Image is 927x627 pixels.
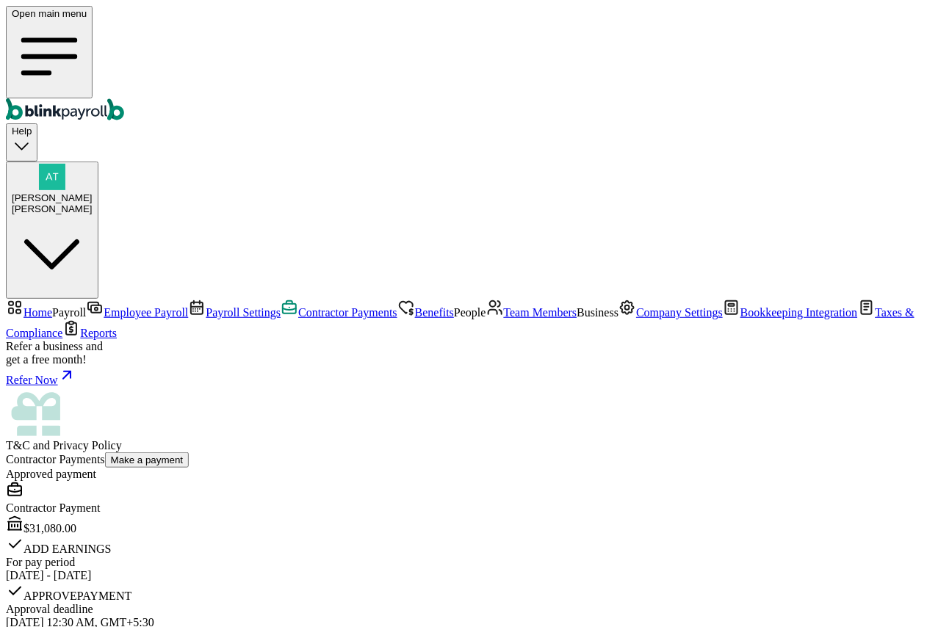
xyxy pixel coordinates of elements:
span: [PERSON_NAME] [12,192,93,203]
a: Company Settings [618,306,723,319]
a: Benefits [397,306,454,319]
span: Benefits [415,306,454,319]
a: Reports [62,327,117,339]
span: $ 31,080.00 [24,522,76,534]
span: T&C [6,439,30,452]
span: Contractor Payments [6,453,105,465]
span: Reports [80,327,117,339]
button: Open main menu [6,6,93,98]
span: Team Members [504,306,577,319]
a: Team Members [486,306,577,319]
iframe: Chat Widget [854,557,927,627]
span: Help [12,126,32,137]
span: Privacy Policy [53,439,122,452]
span: APPROVE PAYMENT [24,590,131,602]
button: [PERSON_NAME][PERSON_NAME] [6,162,98,300]
span: Payroll Settings [206,306,281,319]
span: Contractor Payment [6,501,100,514]
span: Bookkeeping Integration [740,306,858,319]
span: Contractor Payments [298,306,397,319]
span: Home [24,306,52,319]
div: Refer a business and get a free month! [6,340,921,366]
span: Open main menu [12,8,87,19]
span: and [6,439,122,452]
a: Bookkeeping Integration [723,306,858,319]
a: Employee Payroll [86,306,188,319]
div: Approval deadline [6,603,921,616]
span: People [454,306,486,319]
div: ADD EARNINGS [6,535,921,556]
button: Make a payment [105,452,190,468]
div: For pay period [6,556,921,569]
nav: Sidebar [6,299,921,452]
nav: Global [6,6,921,123]
a: Contractor Payments [281,306,397,319]
span: Approved payment [6,468,96,480]
span: Company Settings [636,306,723,319]
div: [DATE] - [DATE] [6,569,921,582]
div: [PERSON_NAME] [12,203,93,214]
span: Payroll [52,306,86,319]
span: Employee Payroll [104,306,188,319]
a: Payroll Settings [188,306,281,319]
a: Refer Now [6,366,921,387]
span: Business [577,306,618,319]
a: Home [6,306,52,319]
button: Help [6,123,37,161]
